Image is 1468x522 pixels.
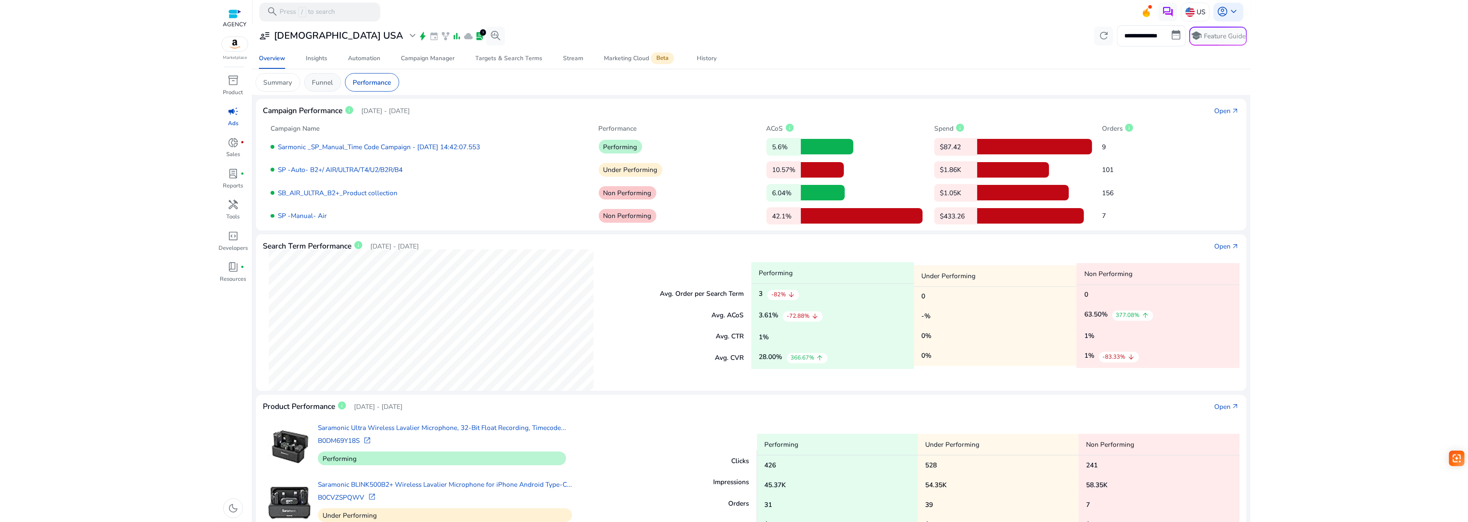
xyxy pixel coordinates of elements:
[318,479,572,489] a: Saramonic BLINK500B2+ Wireless Lavalier Microphone for iPhone Android Type-C...
[759,353,782,363] h5: 28.00
[345,105,354,115] span: info
[259,30,271,41] span: user_attributes
[934,161,977,179] p: $1.86K
[259,55,285,61] div: Overview
[263,242,351,251] h4: Search Term Performance
[368,493,376,501] span: open_in_new
[921,292,925,301] h5: 0
[1084,352,1094,362] h5: 1
[934,123,954,133] p: Spend
[759,333,769,342] h5: 1
[697,55,717,61] div: History
[318,423,566,433] a: Saramonic Ultra Wireless Lavalier Microphone, 32-Bit Float Recording, Timecode...
[811,313,819,320] span: arrow_downward
[1124,123,1134,132] span: info
[1077,263,1239,285] p: Non Performing
[490,30,501,41] span: search_insights
[651,52,674,64] span: Beta
[1102,211,1182,221] p: 7
[1232,403,1240,411] span: arrow_outward
[278,165,403,174] a: SP -Auto- B2+/ AIR/ULTRA/T4/U2/B2R/B4
[791,354,814,362] p: 366.67%
[766,184,801,202] p: 6.04%
[766,138,801,156] p: 5.6%
[452,31,462,41] span: bar_chart
[223,89,243,97] p: Product
[441,31,450,41] span: family_history
[271,123,320,133] p: Campaign Name
[757,434,918,455] p: Performing
[766,207,801,225] p: 42.1%
[788,291,795,299] span: arrow_downward
[223,55,247,61] p: Marketplace
[1094,27,1113,46] button: refresh
[363,437,371,445] span: open_in_new
[318,493,364,502] a: B0CVZSPQWV
[353,77,391,87] p: Performance
[934,207,977,225] p: $433.26
[771,291,786,299] p: -82%
[480,29,486,36] div: 1
[228,75,239,86] span: inventory_2
[475,55,542,61] div: Targets & Search Terms
[1232,107,1240,115] span: arrow_outward
[263,106,342,115] h4: Campaign Performance
[763,332,769,341] span: %
[228,168,239,179] span: lab_profile
[348,55,380,61] div: Automation
[1103,353,1126,362] p: -83.33%
[418,31,428,41] span: bolt
[925,461,937,469] h5: 528
[787,312,809,321] p: -72.88%
[914,265,1077,287] p: Under Performing
[921,312,930,321] h5: -
[924,311,930,320] span: %
[298,7,306,17] span: /
[934,138,977,156] p: $87.42
[1215,106,1240,116] a: Openarrow_outward
[766,123,783,133] p: ACoS
[228,106,239,117] span: campaign
[1217,6,1228,17] span: account_circle
[599,209,656,223] p: Non Performing
[1191,30,1202,41] span: school
[219,244,248,253] p: Developers
[716,331,744,341] p: Avg. CTR
[785,123,794,132] span: info
[354,240,363,250] span: info
[934,184,977,202] p: $1.05K
[274,30,403,41] h3: [DEMOGRAPHIC_DATA] USA
[220,275,246,284] p: Resources
[772,310,778,319] span: %
[278,188,397,197] a: SB_AIR_ULTRA_B2+_Product collection
[240,141,244,144] span: fiber_manual_record
[228,503,239,514] span: dark_mode
[764,481,786,489] h5: 45.37K
[1127,353,1135,361] span: arrow_downward
[918,434,1079,455] p: Under Performing
[337,401,347,410] span: info
[306,55,327,61] div: Insights
[1215,241,1231,251] div: Open
[464,31,473,41] span: cloud
[1102,142,1182,152] p: 9
[925,501,933,509] h5: 39
[475,31,484,41] span: lab_profile
[921,332,931,341] h5: 0
[1086,461,1098,469] h5: 241
[228,120,238,128] p: Ads
[263,77,292,87] p: Summary
[764,501,772,509] h5: 31
[751,262,914,284] p: Performing
[1102,123,1123,133] p: Orders
[278,211,327,220] a: SP -Manual- Air
[599,123,637,133] p: Performance
[1086,501,1090,509] h5: 7
[1189,27,1247,46] button: schoolFeature Guide
[764,461,776,469] h5: 426
[1088,351,1094,360] span: %
[1215,106,1231,116] div: Open
[1232,243,1240,251] span: arrow_outward
[240,265,244,269] span: fiber_manual_record
[218,166,249,197] a: lab_profilefiber_manual_recordReports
